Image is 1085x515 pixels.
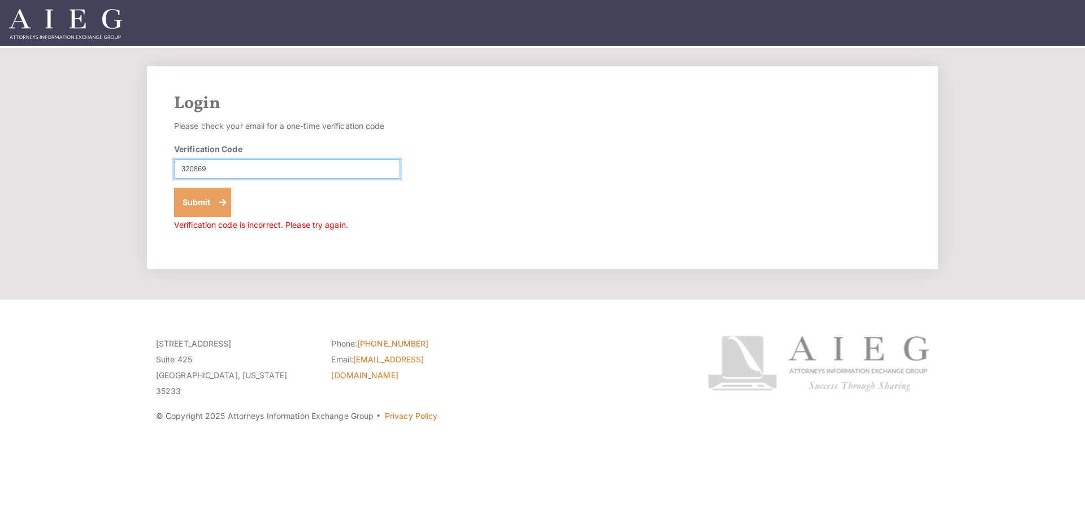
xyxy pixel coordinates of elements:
li: Phone: [331,336,489,352]
p: © Copyright 2025 Attorneys Information Exchange Group [156,408,665,424]
a: Privacy Policy [385,411,437,421]
h2: Login [174,93,911,114]
a: [EMAIL_ADDRESS][DOMAIN_NAME] [331,354,424,380]
p: [STREET_ADDRESS] Suite 425 [GEOGRAPHIC_DATA], [US_STATE] 35233 [156,336,314,399]
p: Please check your email for a one-time verification code [174,118,400,134]
img: Attorneys Information Exchange Group logo [708,336,929,392]
label: Verification Code [174,143,242,155]
img: Attorneys Information Exchange Group [9,9,122,39]
li: Email: [331,352,489,383]
button: Submit [174,188,231,217]
span: Verification code is incorrect. Please try again. [174,220,348,230]
a: [PHONE_NUMBER] [357,339,428,348]
span: · [376,416,381,421]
